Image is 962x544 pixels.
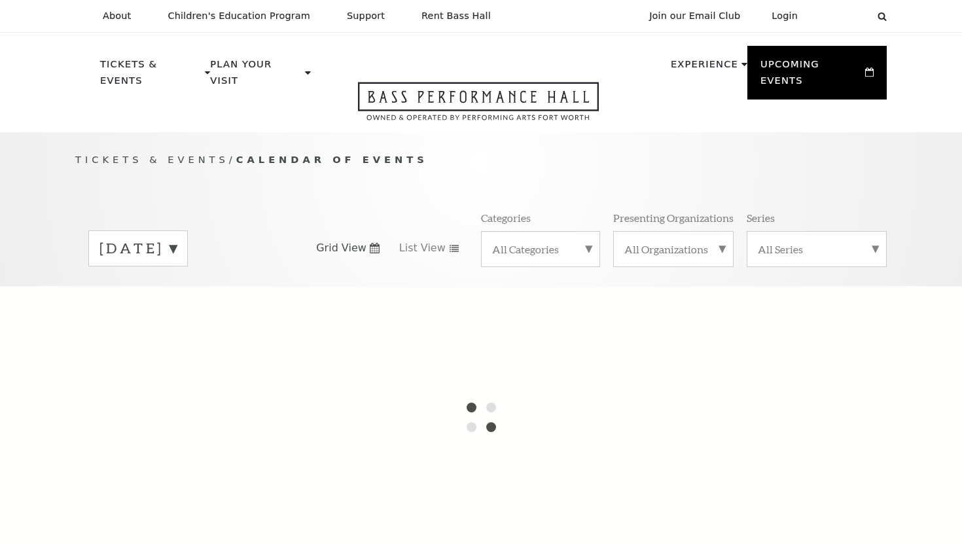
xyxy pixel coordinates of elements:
[75,152,887,168] p: /
[624,242,722,256] label: All Organizations
[481,211,531,225] p: Categories
[399,241,446,255] span: List View
[347,10,385,22] p: Support
[100,56,202,96] p: Tickets & Events
[760,56,862,96] p: Upcoming Events
[168,10,310,22] p: Children's Education Program
[819,10,865,22] select: Select:
[316,241,366,255] span: Grid View
[758,242,876,256] label: All Series
[421,10,491,22] p: Rent Bass Hall
[210,56,302,96] p: Plan Your Visit
[103,10,131,22] p: About
[613,211,734,225] p: Presenting Organizations
[75,154,229,165] span: Tickets & Events
[492,242,589,256] label: All Categories
[671,56,738,80] p: Experience
[99,238,177,259] label: [DATE]
[236,154,428,165] span: Calendar of Events
[747,211,775,225] p: Series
